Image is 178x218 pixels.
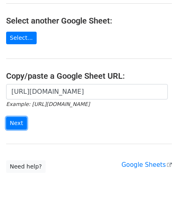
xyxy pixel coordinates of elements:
[6,160,46,173] a: Need help?
[121,161,172,168] a: Google Sheets
[6,84,168,99] input: Paste your Google Sheet URL here
[6,101,90,107] small: Example: [URL][DOMAIN_NAME]
[6,71,172,81] h4: Copy/paste a Google Sheet URL:
[6,32,37,44] a: Select...
[6,16,172,26] h4: Select another Google Sheet:
[137,179,178,218] iframe: Chat Widget
[6,117,27,130] input: Next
